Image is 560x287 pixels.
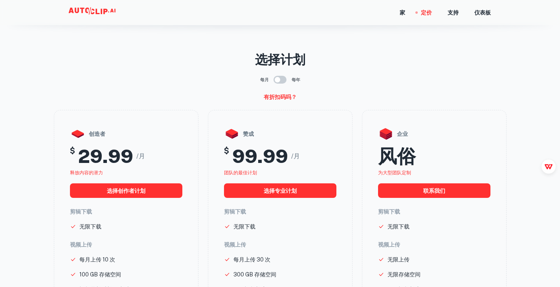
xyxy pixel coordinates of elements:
font: 选择计划 [255,52,305,67]
font: 视频上传 [224,241,246,248]
font: 无限下载 [79,223,101,230]
button: 选择创作者计划 [70,183,182,198]
button: 选择专业计划 [224,183,336,198]
font: 释放内容的潜力 [70,170,103,175]
font: 视频上传 [378,241,400,248]
font: 每年 [292,77,300,82]
font: 无限下载 [387,223,409,230]
font: 家 [400,10,405,16]
font: 300 GB 存储空间 [233,271,276,278]
button: 有折扣码吗？ [261,90,300,104]
button: 联系我们 [378,183,490,198]
font: 为大型团队定制 [378,170,411,175]
font: 29.99 [78,145,133,167]
font: 选择专业计划 [264,188,297,194]
font: /月 [136,152,145,160]
font: 创造者 [89,131,105,137]
font: 仪表板 [474,10,491,16]
font: 选择创作者计划 [107,188,145,194]
font: $ [224,146,229,155]
font: 有折扣码吗？ [264,94,297,100]
font: $ [70,146,75,155]
font: 剪辑下载 [224,208,246,215]
font: 企业 [397,131,408,137]
font: 无限上传 [387,256,409,263]
font: 支持 [448,10,459,16]
font: 赞成 [243,131,254,137]
font: 每月上传 30 次 [233,256,270,263]
font: 团队的最佳计划 [224,170,257,175]
font: /月 [291,152,300,160]
font: 每月上传 10 次 [79,256,115,263]
font: 每月 [260,77,269,82]
font: 100 GB 存储空间 [79,271,121,278]
font: 99.99 [232,145,288,167]
font: 无限存储空间 [387,271,420,278]
font: 剪辑下载 [378,208,400,215]
font: 无限下载 [233,223,255,230]
font: 风俗 [378,145,416,167]
font: 剪辑下载 [70,208,92,215]
font: 定价 [421,10,432,16]
font: 视频上传 [70,241,92,248]
font: 联系我们 [423,188,445,194]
